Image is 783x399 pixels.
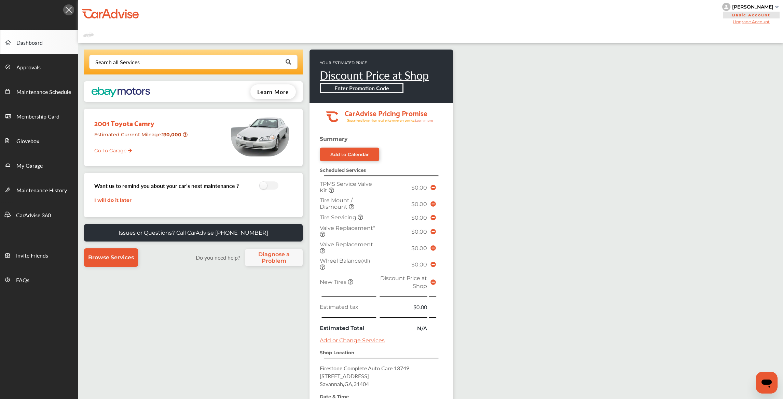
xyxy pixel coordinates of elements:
a: Issues or Questions? Call CarAdvise [PHONE_NUMBER] [84,224,303,242]
strong: 130,000 [162,132,183,138]
span: Invite Friends [16,251,48,260]
strong: Shop Location [320,350,354,355]
a: Membership Card [0,104,78,128]
td: Estimated Total [318,322,378,334]
td: $0.00 [378,301,429,313]
img: placeholder_car.fcab19be.svg [83,31,94,39]
span: $0.00 [411,184,427,191]
label: Do you need help? [192,253,243,261]
span: TPMS Service Valve Kit [320,181,372,194]
span: Wheel Balance [320,258,370,264]
small: (All) [361,258,370,264]
tspan: Guaranteed lower than retail price on every service. [347,118,415,123]
div: Estimated Current Mileage : [89,129,189,146]
span: $0.00 [411,201,427,207]
b: Enter Promotion Code [334,84,389,92]
div: [PERSON_NAME] [732,4,773,10]
a: Browse Services [84,248,138,267]
img: mobile_0092_st0640_046.jpg [231,112,289,156]
a: My Garage [0,153,78,177]
div: Search all Services [95,59,140,65]
p: YOUR ESTIMATED PRICE [320,60,429,66]
a: I will do it later [94,197,132,203]
div: 2001 Toyota Camry [89,112,189,129]
span: [STREET_ADDRESS] [320,372,369,380]
a: Glovebox [0,128,78,153]
span: Upgrade Account [722,19,780,24]
span: $0.00 [411,229,427,235]
img: sCxJUJ+qAmfqhQGDUl18vwLg4ZYJ6CxN7XmbOMBAAAAAElFTkSuQmCC [775,6,779,8]
p: Issues or Questions? Call CarAdvise [PHONE_NUMBER] [119,230,268,236]
span: My Garage [16,162,43,170]
span: Learn More [257,88,289,96]
span: Valve Replacement* [320,225,375,231]
span: Basic Account [723,12,780,18]
span: Savannah , GA , 31404 [320,380,369,388]
span: Maintenance Schedule [16,88,71,97]
iframe: Button to launch messaging window [756,372,778,394]
a: Discount Price at Shop [320,67,429,83]
span: Diagnose a Problem [248,251,299,264]
a: Dashboard [0,30,78,54]
a: Maintenance Schedule [0,79,78,104]
span: Approvals [16,63,41,72]
tspan: Learn more [415,119,433,122]
a: Maintenance History [0,177,78,202]
strong: Scheduled Services [320,167,366,173]
span: Dashboard [16,39,43,47]
span: Tire Servicing [320,214,358,221]
a: Approvals [0,54,78,79]
span: New Tires [320,279,348,285]
span: Discount Price at Shop [380,275,427,289]
span: $0.00 [411,215,427,221]
span: Browse Services [88,254,134,261]
span: CarAdvise 360 [16,211,51,220]
img: Icon.5fd9dcc7.svg [63,4,74,15]
tspan: CarAdvise Pricing Promise [345,107,427,119]
a: Add or Change Services [320,337,385,344]
a: Add to Calendar [320,148,379,161]
img: knH8PDtVvWoAbQRylUukY18CTiRevjo20fAtgn5MLBQj4uumYvk2MzTtcAIzfGAtb1XOLVMAvhLuqoNAbL4reqehy0jehNKdM... [722,3,730,11]
span: Firestone Complete Auto Care 13749 [320,364,409,372]
h3: Want us to remind you about your car’s next maintenance ? [94,182,239,190]
span: Valve Replacement [320,241,373,248]
td: N/A [378,322,429,334]
span: Membership Card [16,112,59,121]
span: Tire Mount / Dismount [320,197,353,210]
span: FAQs [16,276,29,285]
div: Add to Calendar [330,152,369,157]
span: Glovebox [16,137,39,146]
span: $0.00 [411,261,427,268]
a: Go To Garage [89,142,132,155]
strong: Summary [320,136,348,142]
a: Diagnose a Problem [245,249,303,266]
span: $0.00 [411,245,427,251]
td: Estimated tax [318,301,378,313]
span: Maintenance History [16,186,67,195]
